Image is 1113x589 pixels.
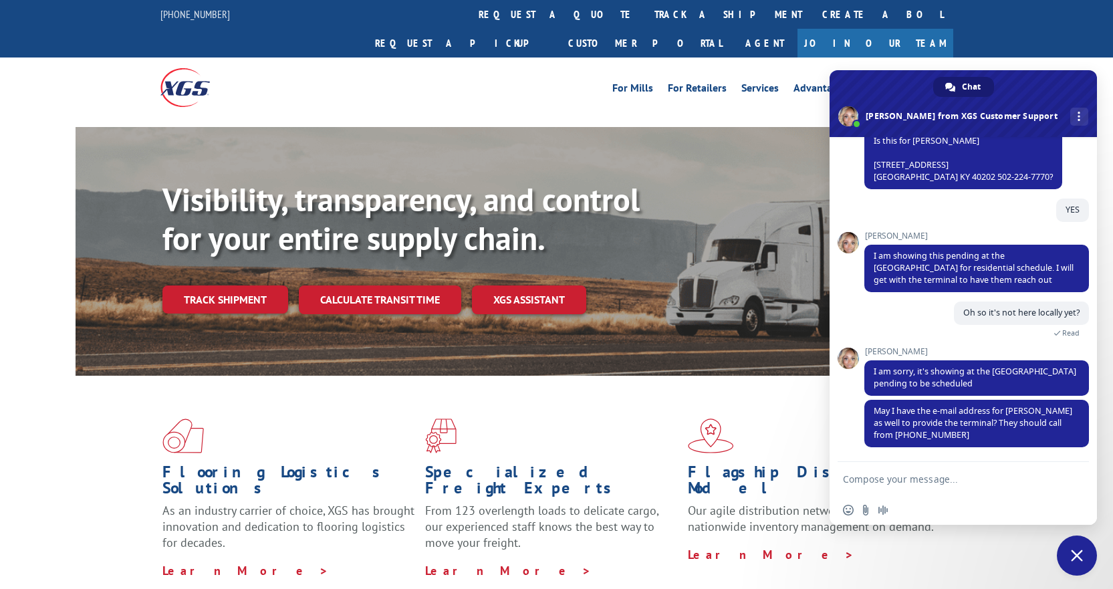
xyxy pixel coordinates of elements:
[472,285,586,314] a: XGS ASSISTANT
[425,419,457,453] img: xgs-icon-focused-on-flooring-red
[843,505,854,515] span: Insert an emoji
[874,405,1072,441] span: May I have the e-mail address for [PERSON_NAME] as well to provide the terminal? They should call...
[732,29,797,57] a: Agent
[933,77,994,97] a: Chat
[425,503,678,562] p: From 123 overlength loads to delicate cargo, our experienced staff knows the best way to move you...
[963,307,1080,318] span: Oh so it's not here locally yet?
[162,563,329,578] a: Learn More >
[797,29,953,57] a: Join Our Team
[874,135,1053,183] span: Is this for [PERSON_NAME] [STREET_ADDRESS] [GEOGRAPHIC_DATA] KY 40202 502-224-7770?
[688,464,941,503] h1: Flagship Distribution Model
[162,503,414,550] span: As an industry carrier of choice, XGS has brought innovation and dedication to flooring logistics...
[425,464,678,503] h1: Specialized Freight Experts
[860,505,871,515] span: Send a file
[162,179,640,259] b: Visibility, transparency, and control for your entire supply chain.
[1062,328,1080,338] span: Read
[668,83,727,98] a: For Retailers
[425,563,592,578] a: Learn More >
[843,462,1057,495] textarea: Compose your message...
[612,83,653,98] a: For Mills
[299,285,461,314] a: Calculate transit time
[962,77,981,97] span: Chat
[793,83,848,98] a: Advantages
[1066,204,1080,215] span: YES
[864,347,1089,356] span: [PERSON_NAME]
[741,83,779,98] a: Services
[162,419,204,453] img: xgs-icon-total-supply-chain-intelligence-red
[878,505,888,515] span: Audio message
[162,464,415,503] h1: Flooring Logistics Solutions
[688,503,934,534] span: Our agile distribution network gives you nationwide inventory management on demand.
[365,29,558,57] a: Request a pickup
[874,366,1076,389] span: I am sorry, it's showing at the [GEOGRAPHIC_DATA] pending to be scheduled
[688,547,854,562] a: Learn More >
[864,231,1089,241] span: [PERSON_NAME]
[160,7,230,21] a: [PHONE_NUMBER]
[1057,536,1097,576] a: Close chat
[688,419,734,453] img: xgs-icon-flagship-distribution-model-red
[162,285,288,314] a: Track shipment
[558,29,732,57] a: Customer Portal
[874,250,1074,285] span: I am showing this pending at the [GEOGRAPHIC_DATA] for residential schedule. I will get with the ...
